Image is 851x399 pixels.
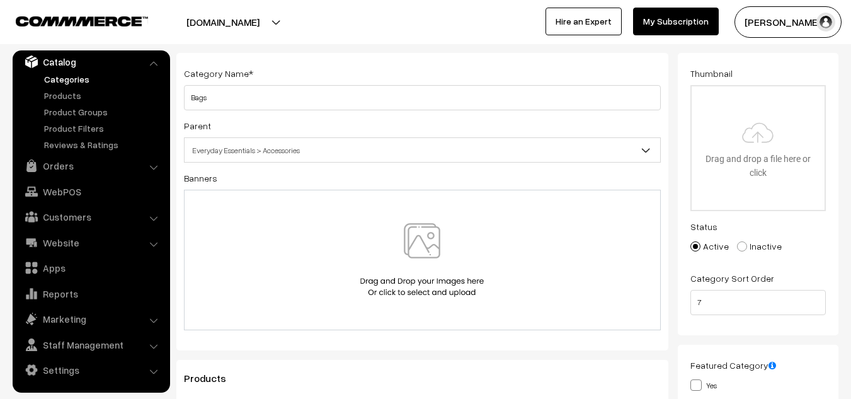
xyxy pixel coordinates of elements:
[16,231,166,254] a: Website
[41,89,166,102] a: Products
[142,6,304,38] button: [DOMAIN_NAME]
[690,67,733,80] label: Thumbnail
[184,372,241,385] span: Products
[16,180,166,203] a: WebPOS
[184,119,211,132] label: Parent
[690,220,717,233] label: Status
[690,240,729,253] label: Active
[690,290,826,315] input: Enter Number
[690,378,717,391] label: Yes
[690,359,776,372] label: Featured Category
[16,205,166,228] a: Customers
[184,85,661,110] input: Category Name
[41,72,166,86] a: Categories
[16,257,166,279] a: Apps
[184,137,661,163] span: Everyday Essentials > Accessories
[184,67,253,80] label: Category Name
[16,282,166,305] a: Reports
[16,13,126,28] a: COMMMERCE
[734,6,842,38] button: [PERSON_NAME]
[41,122,166,135] a: Product Filters
[185,139,660,161] span: Everyday Essentials > Accessories
[16,308,166,330] a: Marketing
[16,16,148,26] img: COMMMERCE
[737,240,782,253] label: Inactive
[184,171,217,185] label: Banners
[816,13,835,32] img: user
[16,50,166,73] a: Catalog
[633,8,719,35] a: My Subscription
[16,333,166,356] a: Staff Management
[16,359,166,381] a: Settings
[545,8,622,35] a: Hire an Expert
[41,138,166,151] a: Reviews & Ratings
[16,154,166,177] a: Orders
[690,272,774,285] label: Category Sort Order
[41,105,166,119] a: Product Groups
